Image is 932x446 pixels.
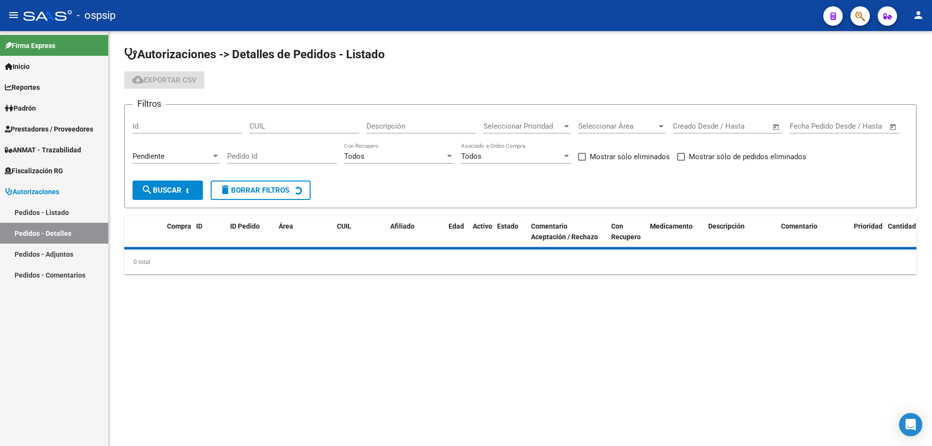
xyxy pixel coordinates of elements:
[226,216,275,248] datatable-header-cell: ID Pedido
[913,9,924,21] mat-icon: person
[854,222,882,230] span: Prioridad
[219,186,289,195] span: Borrar Filtros
[449,222,464,230] span: Edad
[578,122,657,131] span: Seleccionar Área
[192,216,226,248] datatable-header-cell: ID
[5,124,93,134] span: Prestadores / Proveedores
[163,216,192,248] datatable-header-cell: Compra
[777,216,850,248] datatable-header-cell: Comentario
[133,152,165,161] span: Pendiente
[124,71,204,89] button: Exportar CSV
[5,82,40,93] span: Reportes
[650,222,693,230] span: Medicamento
[132,76,197,84] span: Exportar CSV
[133,181,203,200] button: Buscar
[781,222,817,230] span: Comentario
[124,250,916,274] div: 0 total
[333,216,386,248] datatable-header-cell: CUIL
[461,152,482,161] span: Todos
[771,121,782,132] button: Open calendar
[899,413,922,436] div: Open Intercom Messenger
[721,122,768,131] input: Fecha fin
[386,216,445,248] datatable-header-cell: Afiliado
[689,151,806,163] span: Mostrar sólo de pedidos eliminados
[483,122,562,131] span: Seleccionar Prioridad
[230,222,260,230] span: ID Pedido
[141,184,153,196] mat-icon: search
[279,222,293,230] span: Área
[5,165,63,176] span: Fiscalización RG
[77,5,116,26] span: - ospsip
[211,181,311,200] button: Borrar Filtros
[344,152,365,161] span: Todos
[888,121,899,132] button: Open calendar
[607,216,646,248] datatable-header-cell: Con Recupero
[445,216,469,248] datatable-header-cell: Edad
[124,48,385,61] span: Autorizaciones -> Detalles de Pedidos - Listado
[5,40,55,51] span: Firma Express
[497,222,518,230] span: Estado
[790,122,829,131] input: Fecha inicio
[5,61,30,72] span: Inicio
[390,222,415,230] span: Afiliado
[838,122,885,131] input: Fecha fin
[888,222,916,230] span: Cantidad
[133,97,166,111] h3: Filtros
[493,216,527,248] datatable-header-cell: Estado
[469,216,493,248] datatable-header-cell: Activo
[673,122,712,131] input: Fecha inicio
[531,222,598,241] span: Comentario Aceptación / Rechazo
[708,222,745,230] span: Descripción
[196,222,202,230] span: ID
[141,186,182,195] span: Buscar
[850,216,884,248] datatable-header-cell: Prioridad
[5,145,81,155] span: ANMAT - Trazabilidad
[884,216,923,248] datatable-header-cell: Cantidad
[275,216,333,248] datatable-header-cell: Área
[646,216,704,248] datatable-header-cell: Medicamento
[8,9,19,21] mat-icon: menu
[527,216,607,248] datatable-header-cell: Comentario Aceptación / Rechazo
[219,184,231,196] mat-icon: delete
[473,222,492,230] span: Activo
[132,74,144,85] mat-icon: cloud_download
[167,222,191,230] span: Compra
[5,186,59,197] span: Autorizaciones
[590,151,670,163] span: Mostrar sólo eliminados
[611,222,641,241] span: Con Recupero
[704,216,777,248] datatable-header-cell: Descripción
[5,103,36,114] span: Padrón
[337,222,351,230] span: CUIL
